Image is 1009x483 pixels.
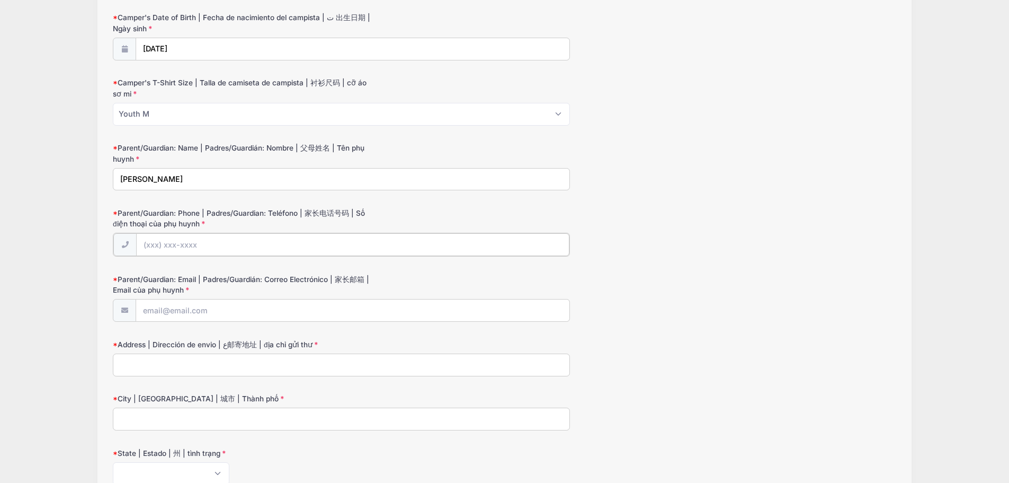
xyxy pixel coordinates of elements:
label: Parent/Guardian: Phone | Padres/Guardian: Teléfono | 家长电话号码 | Số điện thoại của phụ huynh [113,208,374,230]
label: City | [GEOGRAPHIC_DATA] | 城市 | Thành phố [113,393,374,404]
label: State | Estado | 州 | tình trạng [113,448,374,459]
label: Parent/Guardian: Email | Padres/Guardián: Correo Electrónico | 家长邮箱 | Email của phụ huynh [113,274,374,296]
input: (xxx) xxx-xxxx [136,233,569,256]
input: email@email.com [136,299,570,322]
label: Camper's T-Shirt Size | Talla de camiseta de campista | 衬衫尺码 | cỡ áo sơ mi [113,77,374,99]
label: Parent/Guardian: Name | Padres/Guardián: Nombre | 父母姓名 | Tên phụ huynh [113,143,374,164]
label: Camper's Date of Birth | Fecha de nacimiento del campista | ت 出生日期 | Ngày sinh [113,12,374,34]
input: mm/dd/yyyy [136,38,570,60]
label: Address | Dirección de envio | ع邮寄地址 | địa chỉ gửi thư [113,339,374,350]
